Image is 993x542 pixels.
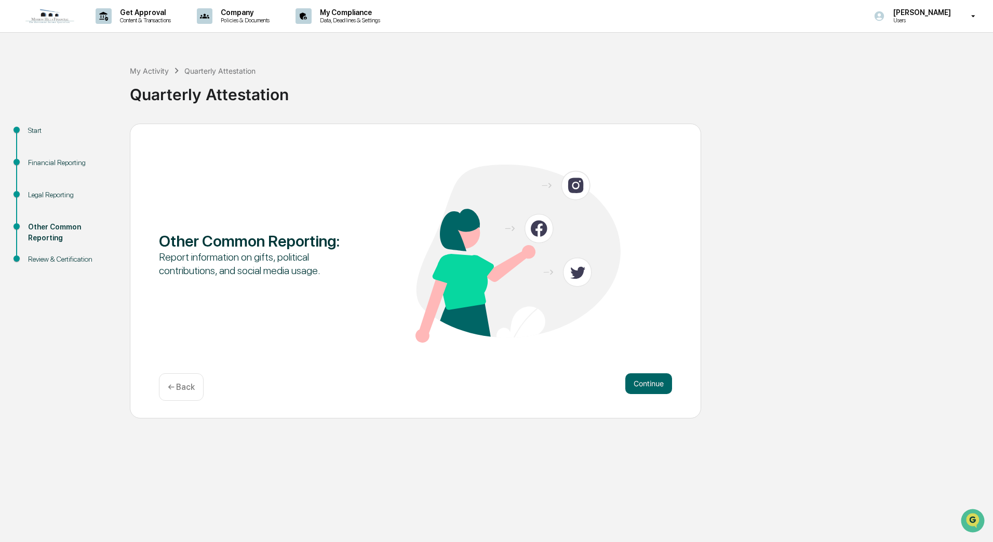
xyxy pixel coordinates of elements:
[28,189,113,200] div: Legal Reporting
[960,508,988,536] iframe: Open customer support
[21,151,65,161] span: Data Lookup
[112,17,176,24] p: Content & Transactions
[312,8,385,17] p: My Compliance
[25,8,75,24] img: logo
[212,17,275,24] p: Policies & Documents
[86,131,129,141] span: Attestations
[10,22,189,38] p: How can we help?
[168,382,195,392] p: ← Back
[885,8,956,17] p: [PERSON_NAME]
[212,8,275,17] p: Company
[28,222,113,243] div: Other Common Reporting
[130,77,988,104] div: Quarterly Attestation
[28,125,113,136] div: Start
[73,175,126,184] a: Powered byPylon
[159,250,364,277] div: Report information on gifts, political contributions, and social media usage.
[75,132,84,140] div: 🗄️
[130,66,169,75] div: My Activity
[312,17,385,24] p: Data, Deadlines & Settings
[35,79,170,90] div: Start new chat
[625,373,672,394] button: Continue
[184,66,256,75] div: Quarterly Attestation
[885,17,956,24] p: Users
[10,132,19,140] div: 🖐️
[10,152,19,160] div: 🔎
[415,165,621,343] img: Other Common Reporting
[112,8,176,17] p: Get Approval
[35,90,131,98] div: We're available if you need us!
[159,232,364,250] div: Other Common Reporting :
[21,131,67,141] span: Preclearance
[10,79,29,98] img: 1746055101610-c473b297-6a78-478c-a979-82029cc54cd1
[6,146,70,165] a: 🔎Data Lookup
[177,83,189,95] button: Start new chat
[103,176,126,184] span: Pylon
[28,157,113,168] div: Financial Reporting
[28,254,113,265] div: Review & Certification
[6,127,71,145] a: 🖐️Preclearance
[71,127,133,145] a: 🗄️Attestations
